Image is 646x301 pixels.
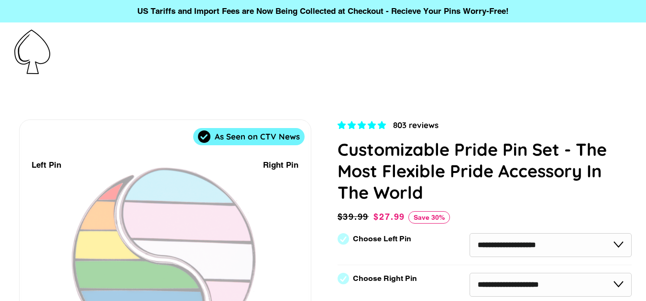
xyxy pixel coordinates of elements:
[338,139,632,203] h1: Customizable Pride Pin Set - The Most Flexible Pride Accessory In The World
[338,120,388,130] span: 4.83 stars
[353,274,417,283] label: Choose Right Pin
[373,212,405,222] span: $27.99
[393,120,438,130] span: 803 reviews
[263,159,298,172] div: Right Pin
[338,212,369,222] span: $39.99
[353,235,411,243] label: Choose Left Pin
[408,211,450,224] span: Save 30%
[14,30,50,74] img: Pin-Ace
